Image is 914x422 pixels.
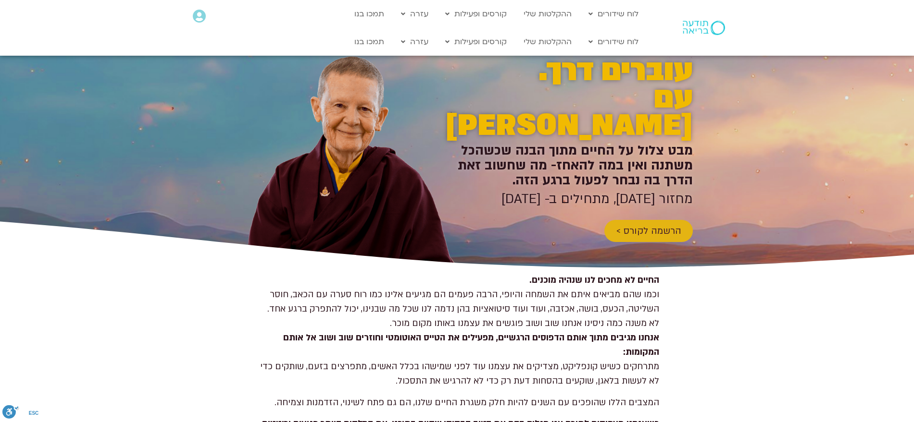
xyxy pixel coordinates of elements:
a: לוח שידורים [584,33,643,51]
a: ההקלטות שלי [519,5,576,23]
a: קורסים ופעילות [440,5,512,23]
a: עזרה [396,5,433,23]
a: תמכו בנו [350,33,389,51]
h2: מבט צלול על החיים מתוך הבנה שכשהכל משתנה ואין במה להאחז- מה שחשוב זאת הדרך בה נבחר לפעול ברגע הזה. [438,143,693,188]
strong: אנחנו מגיבים מתוך אותם הדפוסים הרגשיים, מפעילים את הטייס האוטומטי וחוזרים שוב ושוב אל אותם המקומות: [283,332,659,358]
a: הרשמה לקורס > [604,220,693,242]
a: עזרה [396,33,433,51]
a: ההקלטות שלי [519,33,576,51]
p: וכמו שהם מביאים איתם את השמחה והיופי, הרבה פעמים הם מגיעים אלינו כמו רוח סערה עם הכאב, חוסר השליט... [255,273,659,388]
h2: עוברים דרך. עם [PERSON_NAME] [438,58,693,139]
strong: החיים לא מחכים לנו שנהיה מוכנים. [529,274,659,286]
a: לוח שידורים [584,5,643,23]
p: המצבים הללו שהופכים עם השנים להיות חלק משגרת החיים שלנו, הם גם פתח לשינוי, הזדמנות וצמיחה. [255,396,659,410]
h2: מחזור [DATE], מתחילים ב- [DATE] [438,192,693,206]
span: הרשמה לקורס > [616,226,681,236]
img: תודעה בריאה [683,21,725,35]
a: קורסים ופעילות [440,33,512,51]
a: תמכו בנו [350,5,389,23]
